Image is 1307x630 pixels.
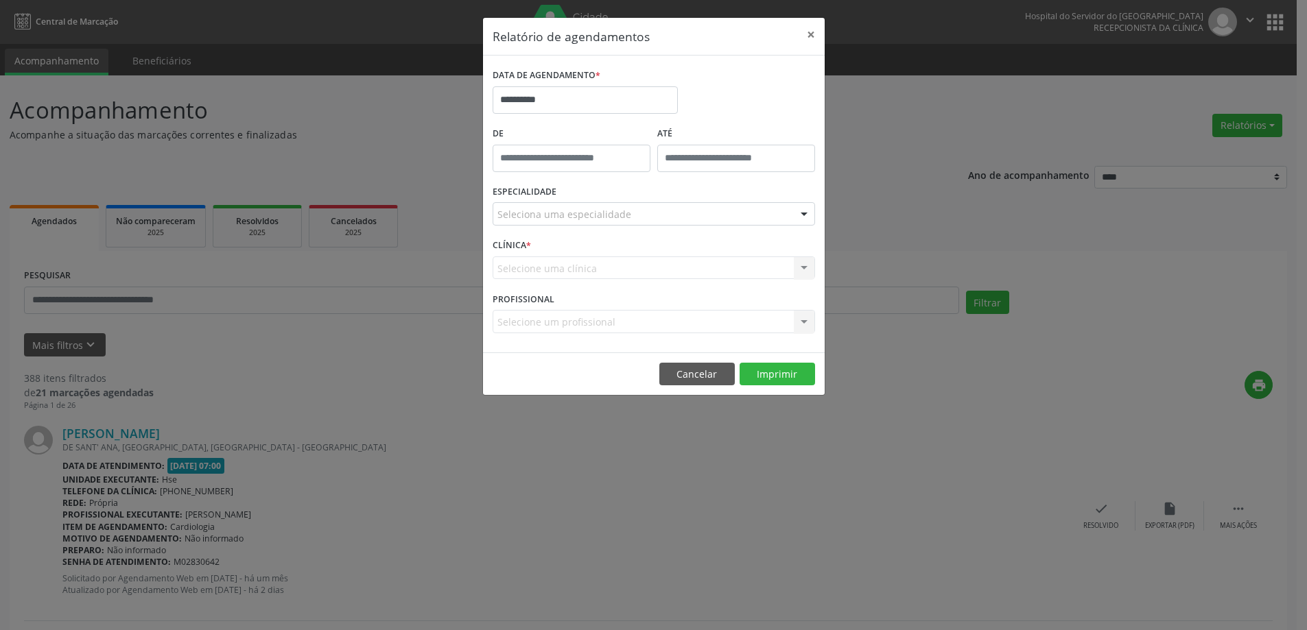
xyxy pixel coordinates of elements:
[657,123,815,145] label: ATÉ
[493,289,554,310] label: PROFISSIONAL
[659,363,735,386] button: Cancelar
[493,27,650,45] h5: Relatório de agendamentos
[740,363,815,386] button: Imprimir
[497,207,631,221] span: Seleciona uma especialidade
[493,182,556,203] label: ESPECIALIDADE
[493,65,600,86] label: DATA DE AGENDAMENTO
[493,123,650,145] label: De
[493,235,531,256] label: CLÍNICA
[797,18,825,51] button: Close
